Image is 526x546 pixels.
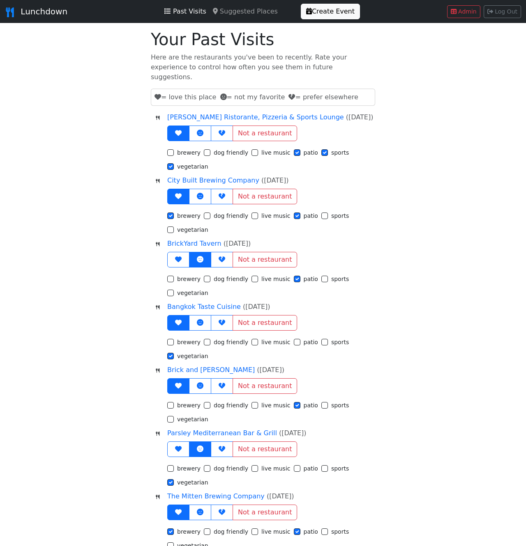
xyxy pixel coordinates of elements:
label: This place broadcasts sporting events. [331,338,349,347]
label: This place has a patio. [304,212,318,220]
span: Score: 0.035 [154,491,167,501]
label: This place has a patio. [304,148,318,157]
label: This place often has live music. [261,212,291,220]
input: This place broadcasts sporting events. [321,465,328,472]
a: Suggested Places [210,3,281,20]
p: Here are the restaurants you've been to recently. Rate your experience to control how often you s... [151,53,375,82]
label: This place has a patio. [304,275,318,283]
label: This place broadcasts sporting events. [331,528,349,536]
span: Log Out [495,8,517,15]
input: This place has a patio. [294,212,300,219]
label: This place brews their own beer. [177,464,201,473]
label: This place often has live music. [261,338,291,347]
label: This place brews their own beer. [177,148,201,157]
label: This place allows dogs. [214,212,248,220]
img: Lunchdown [5,7,15,17]
input: This place serves many vegetarian dishes. [167,479,174,486]
input: This place brews their own beer. [167,276,174,282]
input: This place allows dogs. [204,528,210,535]
button: Not a restaurant [233,441,297,457]
label: This place serves many vegetarian dishes. [177,226,208,234]
h1: Your Past Visits [151,30,375,49]
input: This place has a patio. [294,402,300,409]
span: ([DATE]) [346,113,374,121]
label: This place often has live music. [261,528,291,536]
span: Score: 0.022 [154,239,167,249]
a: Parsley Mediterranean Bar & Grill [167,429,277,437]
label: This place allows dogs. [214,401,248,410]
input: This place serves many vegetarian dishes. [167,290,174,296]
label: This place serves many vegetarian dishes. [177,352,208,361]
label: This place serves many vegetarian dishes. [177,478,208,487]
input: This place allows dogs. [204,212,210,219]
span: Past Visits [173,7,206,15]
input: This place serves many vegetarian dishes. [167,163,174,170]
span: ([DATE]) [261,176,289,184]
label: This place broadcasts sporting events. [331,275,349,283]
input: This place broadcasts sporting events. [321,528,328,535]
label: This place brews their own beer. [177,338,201,347]
label: This place broadcasts sporting events. [331,148,349,157]
span: ([DATE]) [243,303,270,311]
span: Suggested Places [220,7,278,15]
span: Score: 0.026 [154,302,167,312]
input: This place brews their own beer. [167,402,174,409]
span: Score: 0.024 [154,428,167,438]
label: This place often has live music. [261,148,291,157]
input: This place allows dogs. [204,339,210,345]
input: This place brews their own beer. [167,528,174,535]
a: Bangkok Taste Cuisine [167,303,241,311]
input: This place brews their own beer. [167,149,174,156]
input: This place has a patio. [294,149,300,156]
input: This place brews their own beer. [167,212,174,219]
a: BrickYard Tavern [167,240,221,247]
label: This place often has live music. [261,275,291,283]
label: This place brews their own beer. [177,212,201,220]
span: Score: 0.024 [154,176,167,185]
label: This place broadcasts sporting events. [331,464,349,473]
a: City Built Brewing Company [167,176,259,184]
label: This place serves many vegetarian dishes. [177,415,208,424]
button: Not a restaurant [233,315,297,331]
a: Log Out [484,5,521,18]
label: This place serves many vegetarian dishes. [177,289,208,297]
label: This place allows dogs. [214,464,248,473]
label: This place has a patio. [304,464,318,473]
span: Score: 0.023 [154,112,167,122]
input: This place serves many vegetarian dishes. [167,226,174,233]
label: This place has a patio. [304,338,318,347]
label: This place broadcasts sporting events. [331,401,349,410]
label: This place often has live music. [261,464,291,473]
a: [PERSON_NAME] Ristorante, Pizzeria & Sports Lounge [167,113,344,121]
label: This place has a patio. [304,528,318,536]
span: ([DATE]) [279,429,307,437]
input: This place often has live music. [251,149,258,156]
span: ([DATE]) [257,366,284,374]
input: This place brews their own beer. [167,465,174,472]
label: This place allows dogs. [214,275,248,283]
span: Lunchdown [21,7,67,16]
span: = not my favorite [220,93,285,101]
label: This place brews their own beer. [177,275,201,283]
span: ([DATE]) [224,240,251,247]
span: Admin [458,8,477,15]
button: Not a restaurant [233,189,297,204]
button: Not a restaurant [233,126,297,141]
input: This place broadcasts sporting events. [321,402,328,409]
input: This place often has live music. [251,339,258,345]
label: This place allows dogs. [214,528,248,536]
label: This place has a patio. [304,401,318,410]
input: This place has a patio. [294,276,300,282]
a: Lunchdown [5,3,67,20]
a: Past Visits [161,3,210,20]
input: This place has a patio. [294,339,300,345]
input: This place has a patio. [294,528,300,535]
label: This place broadcasts sporting events. [331,212,349,220]
input: This place often has live music. [251,402,258,409]
span: ([DATE]) [267,492,294,500]
input: This place broadcasts sporting events. [321,276,328,282]
input: This place allows dogs. [204,402,210,409]
label: This place often has live music. [261,401,291,410]
a: Admin [447,5,480,18]
input: This place broadcasts sporting events. [321,212,328,219]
